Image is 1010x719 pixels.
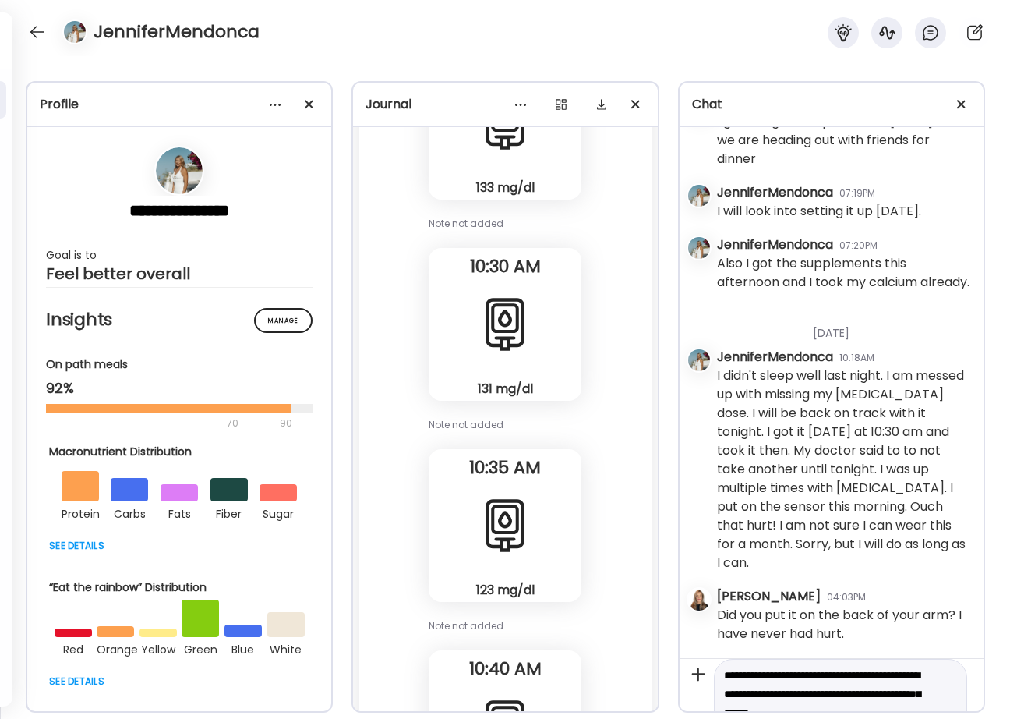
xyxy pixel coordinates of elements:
div: red [55,637,92,659]
div: [PERSON_NAME] [717,587,821,606]
div: sugar [260,501,297,523]
div: JenniferMendonca [717,348,833,367]
div: Did you put it on the back of your arm? I have never had hurt. [717,606,971,643]
div: Macronutrient Distribution [49,444,309,460]
div: 123 mg/dl [435,582,575,598]
div: JenniferMendonca [717,183,833,202]
img: avatars%2FhTWL1UBjihWZBvuxS4CFXhMyrrr1 [688,185,710,207]
img: avatars%2FhTWL1UBjihWZBvuxS4CFXhMyrrr1 [688,237,710,259]
span: 10:35 AM [429,461,581,475]
div: orange [97,637,134,659]
div: yellow [139,637,177,659]
div: Chat [692,95,971,114]
div: Profile [40,95,319,114]
div: JenniferMendonca [717,236,833,254]
div: I will look into setting it up [DATE]. [717,202,921,221]
div: 07:19PM [839,186,875,200]
div: carbs [111,501,148,523]
img: avatars%2FhTWL1UBjihWZBvuxS4CFXhMyrrr1 [688,349,710,371]
div: 70 [46,414,275,433]
span: 10:40 AM [429,662,581,676]
div: I didn't sleep well last night. I am messed up with missing my [MEDICAL_DATA] dose. I will be bac... [717,367,971,572]
div: fiber [210,501,248,523]
h2: Insights [46,308,313,331]
div: 90 [278,414,294,433]
div: 10:18AM [839,351,874,365]
div: 92% [46,379,313,398]
div: I got the glucose patch late [DATE] but we are heading out with friends for dinner [717,112,971,168]
span: Note not added [429,619,503,632]
img: avatars%2FhTWL1UBjihWZBvuxS4CFXhMyrrr1 [64,21,86,43]
div: Goal is to [46,246,313,264]
div: white [267,637,305,659]
div: Also I got the supplements this afternoon and I took my calcium already. [717,254,971,292]
span: Note not added [429,217,503,230]
img: avatars%2FC7qqOxmwlCb4p938VsoDHlkq1VT2 [688,589,710,611]
div: 07:20PM [839,239,878,253]
div: fats [161,501,198,523]
div: 131 mg/dl [435,381,575,397]
img: avatars%2FhTWL1UBjihWZBvuxS4CFXhMyrrr1 [156,147,203,194]
div: On path meals [46,356,313,373]
div: Journal [366,95,644,114]
div: blue [224,637,262,659]
h4: JenniferMendonca [94,19,260,44]
div: 133 mg/dl [435,179,575,196]
div: [DATE] [717,306,971,348]
div: Manage [254,308,313,333]
span: 10:30 AM [429,260,581,274]
div: “Eat the rainbow” Distribution [49,579,309,596]
div: Feel better overall [46,264,313,283]
div: green [182,637,219,659]
span: Note not added [429,418,503,431]
div: 04:03PM [827,590,866,604]
div: protein [62,501,99,523]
